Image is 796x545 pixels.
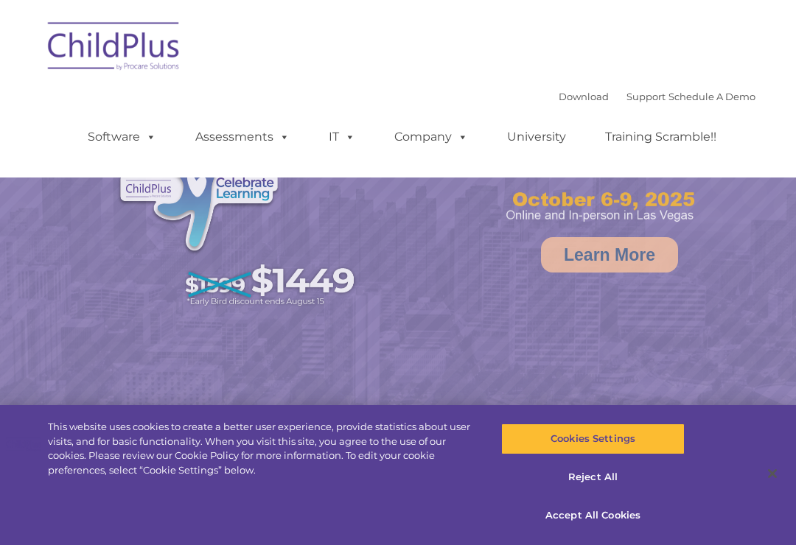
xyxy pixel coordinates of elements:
[541,237,678,272] a: Learn More
[590,122,731,152] a: Training Scramble!!
[314,122,370,152] a: IT
[501,423,684,454] button: Cookies Settings
[492,122,581,152] a: University
[73,122,171,152] a: Software
[501,462,684,493] button: Reject All
[626,91,666,102] a: Support
[668,91,755,102] a: Schedule A Demo
[181,122,304,152] a: Assessments
[756,457,789,490] button: Close
[559,91,755,102] font: |
[41,12,188,85] img: ChildPlus by Procare Solutions
[48,420,478,477] div: This website uses cookies to create a better user experience, provide statistics about user visit...
[501,499,684,530] button: Accept All Cookies
[380,122,483,152] a: Company
[559,91,609,102] a: Download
